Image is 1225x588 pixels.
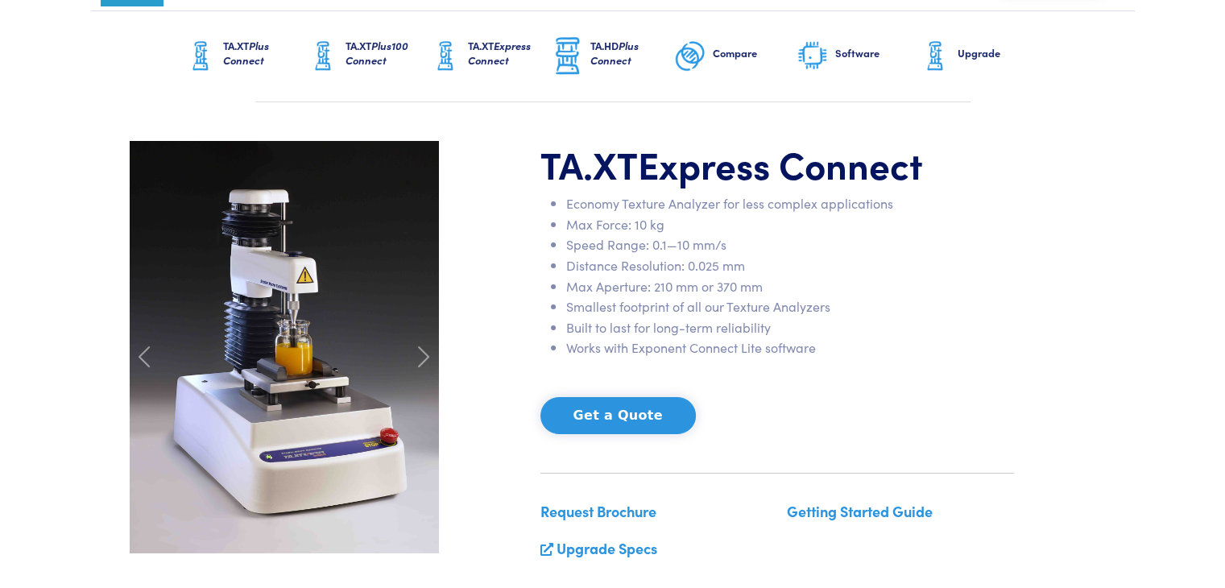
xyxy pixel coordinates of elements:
img: ta-xt-graphic.png [919,36,951,77]
a: Getting Started Guide [787,501,933,521]
h6: Software [835,46,919,60]
li: Max Aperture: 210 mm or 370 mm [566,276,1014,297]
a: TA.XTPlus Connect [184,11,307,101]
h6: TA.XT [468,39,552,68]
img: ta-xt-graphic.png [307,36,339,77]
img: ta-xt-graphic.png [429,36,461,77]
img: ta-hd-graphic.png [552,35,584,77]
li: Built to last for long-term reliability [566,317,1014,338]
img: ta-xt-graphic.png [184,36,217,77]
h6: TA.XT [346,39,429,68]
span: Plus100 Connect [346,38,408,68]
img: compare-graphic.png [674,36,706,77]
li: Speed Range: 0.1—10 mm/s [566,234,1014,255]
li: Smallest footprint of all our Texture Analyzers [566,296,1014,317]
img: software-graphic.png [797,39,829,73]
h6: TA.HD [590,39,674,68]
li: Max Force: 10 kg [566,214,1014,235]
h6: Compare [713,46,797,60]
a: TA.XTExpress Connect [429,11,552,101]
span: Express Connect [638,138,923,189]
button: Get a Quote [540,397,696,434]
span: Plus Connect [223,38,269,68]
li: Distance Resolution: 0.025 mm [566,255,1014,276]
h1: TA.XT [540,141,1014,188]
span: Plus Connect [590,38,639,68]
li: Economy Texture Analyzer for less complex applications [566,193,1014,214]
span: Express Connect [468,38,531,68]
li: Works with Exponent Connect Lite software [566,337,1014,358]
a: Upgrade [919,11,1041,101]
h6: TA.XT [223,39,307,68]
a: TA.HDPlus Connect [552,11,674,101]
a: TA.XTPlus100 Connect [307,11,429,101]
a: Request Brochure [540,501,656,521]
h6: Upgrade [958,46,1041,60]
a: Compare [674,11,797,101]
img: carousel-express-bloom.jpg [130,141,439,553]
a: Upgrade Specs [557,538,657,558]
a: Software [797,11,919,101]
